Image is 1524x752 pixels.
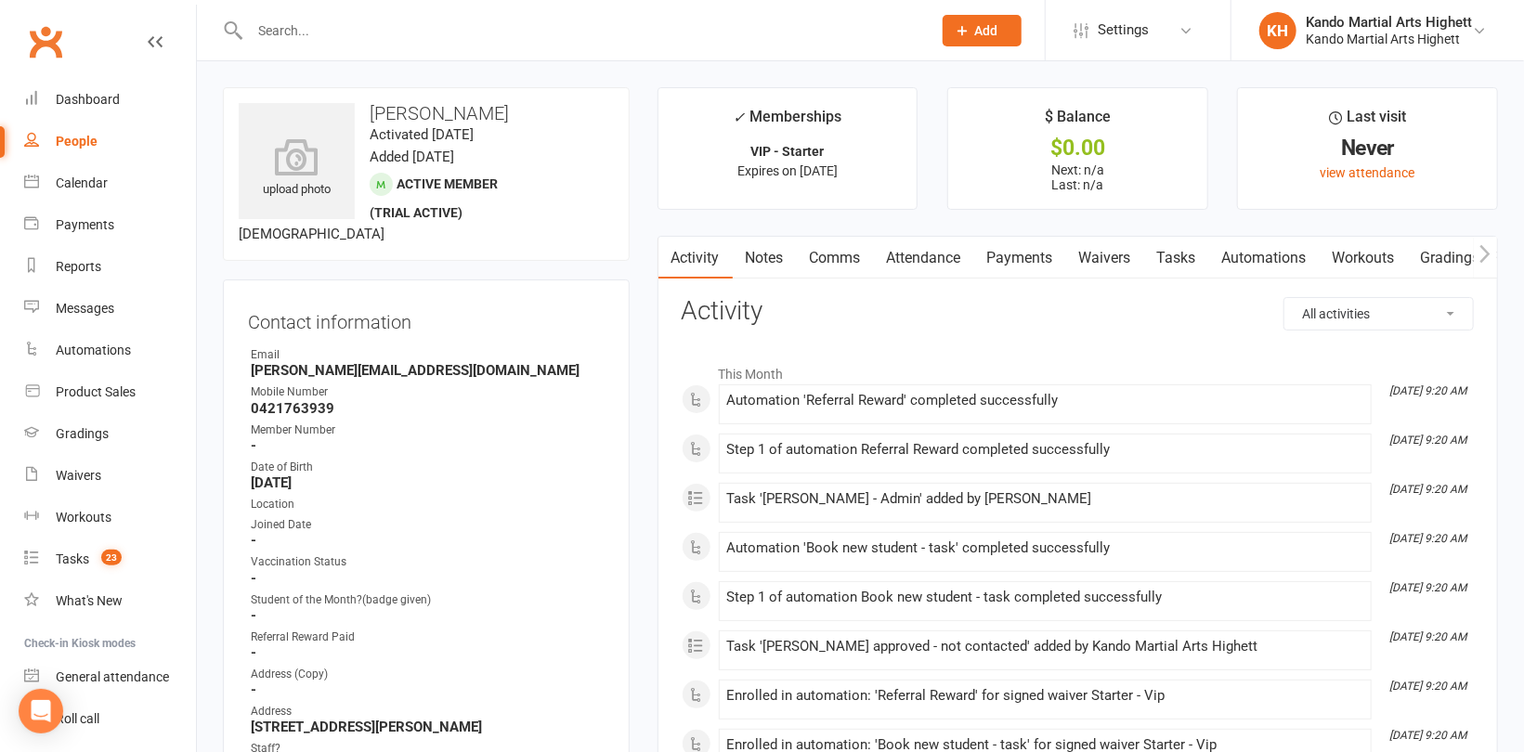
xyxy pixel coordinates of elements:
[658,237,733,279] a: Activity
[733,109,745,126] i: ✓
[1329,105,1406,138] div: Last visit
[251,666,605,683] div: Address (Copy)
[24,656,196,698] a: General attendance kiosk mode
[56,217,114,232] div: Payments
[1098,9,1149,51] span: Settings
[56,384,136,399] div: Product Sales
[727,688,1363,704] div: Enrolled in automation: 'Referral Reward' for signed waiver Starter - Vip
[24,79,196,121] a: Dashboard
[797,237,874,279] a: Comms
[682,297,1474,326] h3: Activity
[727,442,1363,458] div: Step 1 of automation Referral Reward completed successfully
[251,607,605,624] strong: -
[1306,31,1472,47] div: Kando Martial Arts Highett
[56,669,169,684] div: General attendance
[56,301,114,316] div: Messages
[251,591,605,609] div: Student of the Month?(badge given)
[24,246,196,288] a: Reports
[1389,680,1466,693] i: [DATE] 9:20 AM
[370,126,474,143] time: Activated [DATE]
[1259,12,1296,49] div: KH
[965,138,1191,158] div: $0.00
[370,176,498,220] span: Active member (trial active)
[1389,729,1466,742] i: [DATE] 9:20 AM
[56,259,101,274] div: Reports
[1255,138,1480,158] div: Never
[1144,237,1209,279] a: Tasks
[1389,532,1466,545] i: [DATE] 9:20 AM
[24,204,196,246] a: Payments
[1306,14,1472,31] div: Kando Martial Arts Highett
[1389,434,1466,447] i: [DATE] 9:20 AM
[24,455,196,497] a: Waivers
[737,163,838,178] span: Expires on [DATE]
[251,400,605,417] strong: 0421763939
[24,413,196,455] a: Gradings
[22,19,69,65] a: Clubworx
[251,474,605,491] strong: [DATE]
[251,703,605,720] div: Address
[56,343,131,357] div: Automations
[56,468,101,483] div: Waivers
[251,459,605,476] div: Date of Birth
[56,711,99,726] div: Roll call
[24,698,196,740] a: Roll call
[1389,384,1466,397] i: [DATE] 9:20 AM
[101,550,122,565] span: 23
[248,305,605,332] h3: Contact information
[251,570,605,587] strong: -
[251,553,605,571] div: Vaccination Status
[251,346,605,364] div: Email
[727,540,1363,556] div: Automation 'Book new student - task' completed successfully
[733,105,841,139] div: Memberships
[874,237,974,279] a: Attendance
[727,393,1363,408] div: Automation 'Referral Reward' completed successfully
[251,496,605,513] div: Location
[1320,237,1408,279] a: Workouts
[24,497,196,538] a: Workouts
[682,355,1474,384] li: This Month
[251,681,605,698] strong: -
[1389,483,1466,496] i: [DATE] 9:20 AM
[239,138,355,200] div: upload photo
[24,162,196,204] a: Calendar
[1209,237,1320,279] a: Automations
[965,162,1191,192] p: Next: n/a Last: n/a
[251,719,605,735] strong: [STREET_ADDRESS][PERSON_NAME]
[1321,165,1415,180] a: view attendance
[727,639,1363,655] div: Task '[PERSON_NAME] approved - not contacted' added by Kando Martial Arts Highett
[251,383,605,401] div: Mobile Number
[975,23,998,38] span: Add
[974,237,1066,279] a: Payments
[251,362,605,379] strong: [PERSON_NAME][EMAIL_ADDRESS][DOMAIN_NAME]
[251,437,605,454] strong: -
[251,532,605,549] strong: -
[56,175,108,190] div: Calendar
[370,149,454,165] time: Added [DATE]
[733,237,797,279] a: Notes
[727,491,1363,507] div: Task '[PERSON_NAME] - Admin' added by [PERSON_NAME]
[239,103,614,123] h3: [PERSON_NAME]
[24,330,196,371] a: Automations
[943,15,1022,46] button: Add
[19,689,63,733] div: Open Intercom Messenger
[750,144,824,159] strong: VIP - Starter
[244,18,918,44] input: Search...
[56,426,109,441] div: Gradings
[24,580,196,622] a: What's New
[251,421,605,439] div: Member Number
[56,92,120,107] div: Dashboard
[1045,105,1111,138] div: $ Balance
[56,551,89,566] div: Tasks
[1389,630,1466,643] i: [DATE] 9:20 AM
[24,371,196,413] a: Product Sales
[1066,237,1144,279] a: Waivers
[239,226,384,242] span: [DEMOGRAPHIC_DATA]
[251,629,605,646] div: Referral Reward Paid
[56,134,98,149] div: People
[24,538,196,580] a: Tasks 23
[24,288,196,330] a: Messages
[1389,581,1466,594] i: [DATE] 9:20 AM
[727,590,1363,605] div: Step 1 of automation Book new student - task completed successfully
[56,510,111,525] div: Workouts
